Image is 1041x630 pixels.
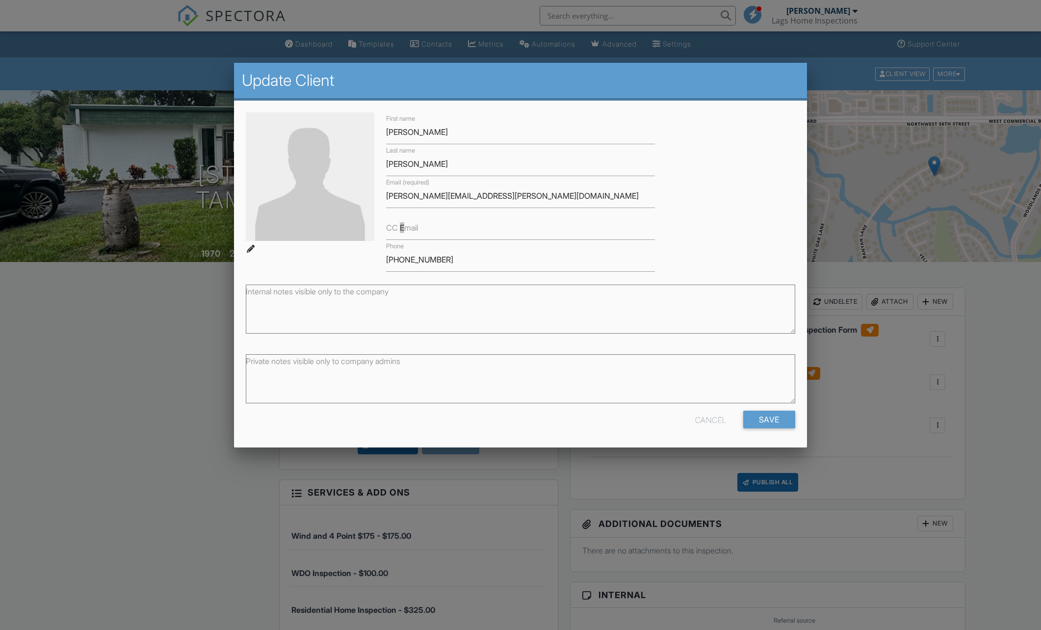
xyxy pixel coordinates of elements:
[246,356,400,367] label: Private notes visible only to company admins
[246,112,374,241] img: default-user-f0147aede5fd5fa78ca7ade42f37bd4542148d508eef1c3d3ea960f66861d68b.jpg
[242,71,799,90] h2: Update Client
[695,411,727,428] div: Cancel
[386,114,415,123] label: First name
[386,178,429,187] label: Email (required)
[386,146,415,155] label: Last name
[246,286,389,297] label: Internal notes visible only to the company
[386,242,404,251] label: Phone
[743,411,795,428] input: Save
[386,222,418,233] label: CC Email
